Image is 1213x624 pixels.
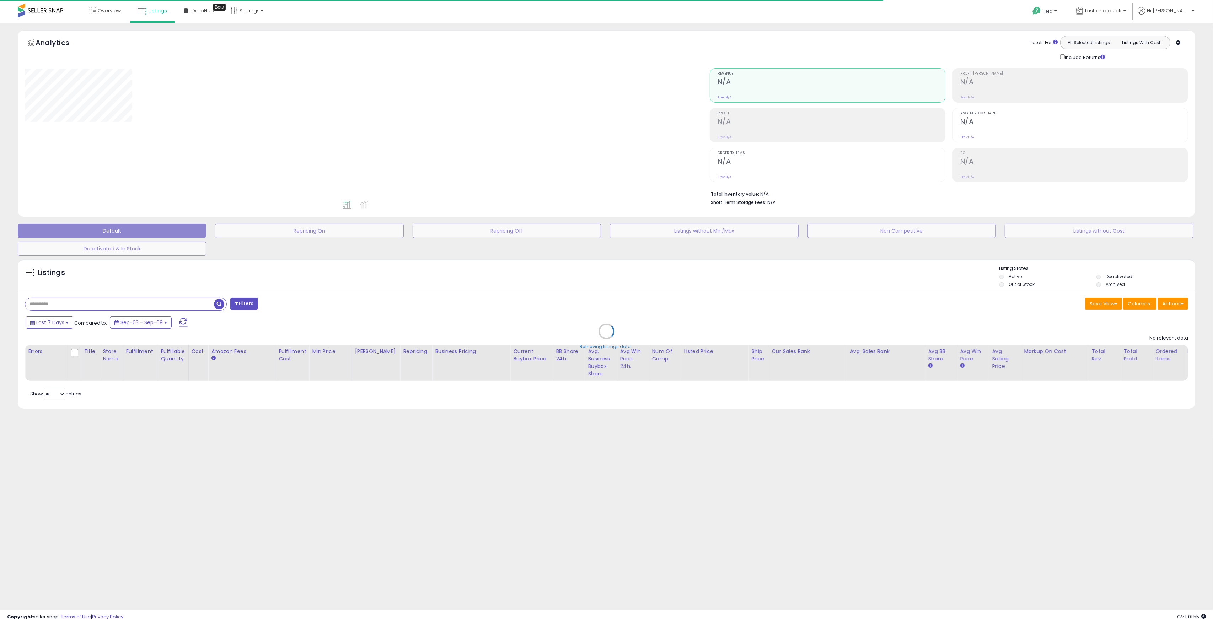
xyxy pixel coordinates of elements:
small: Prev: N/A [960,95,974,99]
span: Revenue [718,72,945,76]
span: Profit [718,112,945,115]
small: Prev: N/A [960,175,974,179]
h2: N/A [960,78,1188,87]
div: Include Returns [1055,53,1113,61]
b: Total Inventory Value: [711,191,759,197]
button: Deactivated & In Stock [18,242,206,256]
button: Default [18,224,206,238]
span: Hi [PERSON_NAME] [1147,7,1190,14]
div: Totals For [1030,39,1058,46]
h2: N/A [718,78,945,87]
button: Repricing Off [413,224,601,238]
h2: N/A [960,157,1188,167]
button: Listings without Cost [1005,224,1193,238]
button: Repricing On [215,224,403,238]
span: Listings [149,7,167,14]
span: N/A [767,199,776,206]
small: Prev: N/A [718,175,731,179]
h2: N/A [718,118,945,127]
span: Ordered Items [718,151,945,155]
span: Overview [98,7,121,14]
span: ROI [960,151,1188,155]
b: Short Term Storage Fees: [711,199,766,205]
span: Profit [PERSON_NAME] [960,72,1188,76]
span: Help [1043,8,1052,14]
a: Hi [PERSON_NAME] [1138,7,1195,23]
span: fast and quick [1085,7,1121,14]
i: Get Help [1032,6,1041,15]
button: All Selected Listings [1062,38,1115,47]
h5: Analytics [36,38,83,49]
span: DataHub [192,7,214,14]
h2: N/A [960,118,1188,127]
a: Help [1027,1,1064,23]
small: Prev: N/A [960,135,974,139]
small: Prev: N/A [718,135,731,139]
div: Retrieving listings data.. [580,344,633,350]
button: Listings With Cost [1115,38,1168,47]
li: N/A [711,189,1183,198]
button: Listings without Min/Max [610,224,798,238]
div: Tooltip anchor [213,4,226,11]
h2: N/A [718,157,945,167]
span: Avg. Buybox Share [960,112,1188,115]
small: Prev: N/A [718,95,731,99]
button: Non Competitive [807,224,996,238]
